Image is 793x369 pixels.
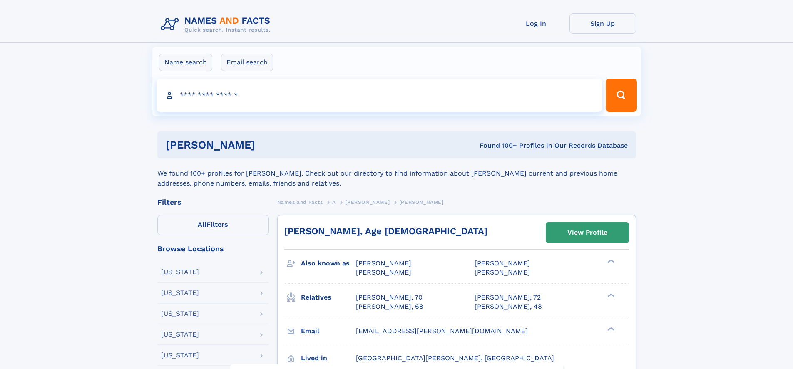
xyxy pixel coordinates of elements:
[356,268,411,276] span: [PERSON_NAME]
[605,326,615,332] div: ❯
[356,302,423,311] a: [PERSON_NAME], 68
[475,302,542,311] a: [PERSON_NAME], 48
[475,293,541,302] a: [PERSON_NAME], 72
[198,220,206,228] span: All
[157,79,602,112] input: search input
[356,354,554,362] span: [GEOGRAPHIC_DATA][PERSON_NAME], [GEOGRAPHIC_DATA]
[356,293,423,302] a: [PERSON_NAME], 70
[345,199,390,205] span: [PERSON_NAME]
[157,158,636,188] div: We found 100+ profiles for [PERSON_NAME]. Check out our directory to find information about [PERS...
[284,226,487,236] a: [PERSON_NAME], Age [DEMOGRAPHIC_DATA]
[157,13,277,36] img: Logo Names and Facts
[332,199,336,205] span: A
[546,223,629,243] a: View Profile
[605,259,615,264] div: ❯
[277,197,323,207] a: Names and Facts
[301,290,356,305] h3: Relatives
[567,223,607,242] div: View Profile
[332,197,336,207] a: A
[157,245,269,253] div: Browse Locations
[475,268,530,276] span: [PERSON_NAME]
[605,292,615,298] div: ❯
[606,79,636,112] button: Search Button
[301,324,356,338] h3: Email
[301,256,356,270] h3: Also known as
[345,197,390,207] a: [PERSON_NAME]
[367,141,628,150] div: Found 100+ Profiles In Our Records Database
[161,310,199,317] div: [US_STATE]
[157,198,269,206] div: Filters
[475,259,530,267] span: [PERSON_NAME]
[301,351,356,365] h3: Lived in
[157,215,269,235] label: Filters
[161,269,199,275] div: [US_STATE]
[221,54,273,71] label: Email search
[166,140,368,150] h1: [PERSON_NAME]
[161,331,199,338] div: [US_STATE]
[399,199,444,205] span: [PERSON_NAME]
[159,54,212,71] label: Name search
[161,352,199,359] div: [US_STATE]
[569,13,636,34] a: Sign Up
[356,259,411,267] span: [PERSON_NAME]
[356,327,528,335] span: [EMAIL_ADDRESS][PERSON_NAME][DOMAIN_NAME]
[503,13,569,34] a: Log In
[161,290,199,296] div: [US_STATE]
